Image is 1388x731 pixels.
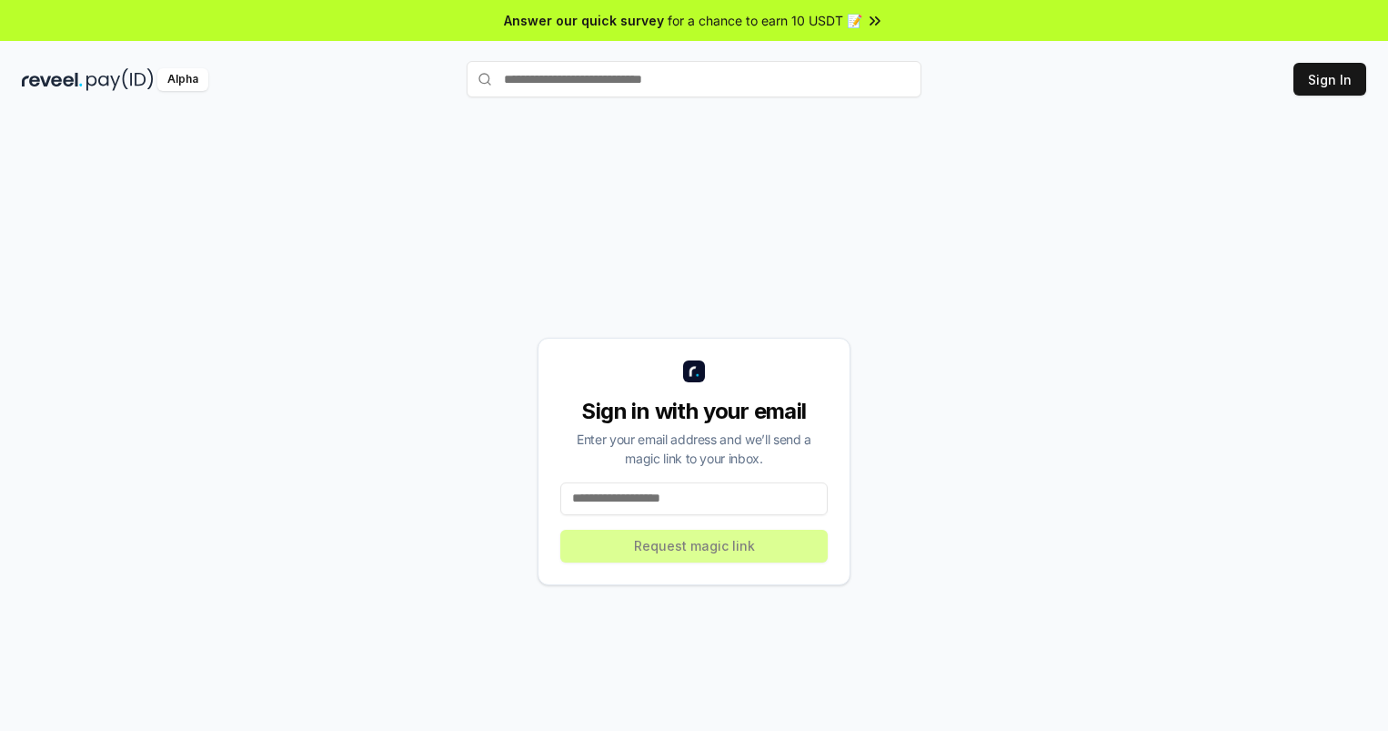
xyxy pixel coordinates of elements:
span: Answer our quick survey [504,11,664,30]
div: Enter your email address and we’ll send a magic link to your inbox. [560,430,828,468]
img: logo_small [683,360,705,382]
img: pay_id [86,68,154,91]
div: Sign in with your email [560,397,828,426]
div: Alpha [157,68,208,91]
button: Sign In [1293,63,1366,96]
span: for a chance to earn 10 USDT 📝 [668,11,862,30]
img: reveel_dark [22,68,83,91]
